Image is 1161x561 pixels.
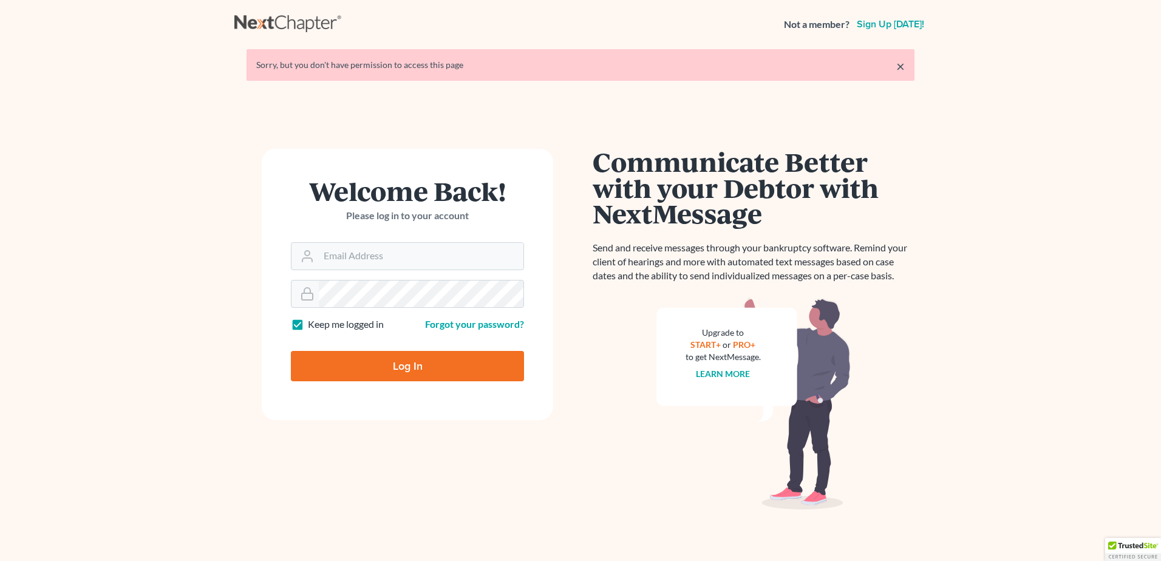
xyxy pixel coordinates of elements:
[308,318,384,331] label: Keep me logged in
[656,297,851,510] img: nextmessage_bg-59042aed3d76b12b5cd301f8e5b87938c9018125f34e5fa2b7a6b67550977c72.svg
[1105,538,1161,561] div: TrustedSite Certified
[686,327,761,339] div: Upgrade to
[691,339,721,350] a: START+
[425,318,524,330] a: Forgot your password?
[291,178,524,204] h1: Welcome Back!
[696,369,751,379] a: Learn more
[854,19,927,29] a: Sign up [DATE]!
[686,351,761,363] div: to get NextMessage.
[291,351,524,381] input: Log In
[723,339,732,350] span: or
[256,59,905,71] div: Sorry, but you don't have permission to access this page
[593,241,914,283] p: Send and receive messages through your bankruptcy software. Remind your client of hearings and mo...
[593,149,914,226] h1: Communicate Better with your Debtor with NextMessage
[291,209,524,223] p: Please log in to your account
[784,18,849,32] strong: Not a member?
[734,339,756,350] a: PRO+
[319,243,523,270] input: Email Address
[896,59,905,73] a: ×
